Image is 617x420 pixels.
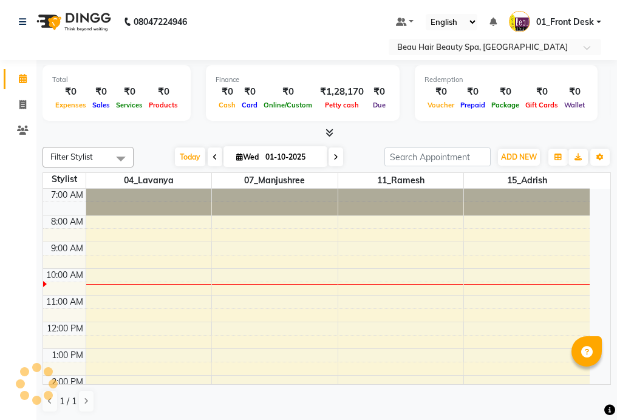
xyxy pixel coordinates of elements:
div: ₹0 [488,85,522,99]
div: 8:00 AM [49,215,86,228]
input: Search Appointment [384,147,491,166]
span: Cash [216,101,239,109]
span: 01_Front Desk [536,16,594,29]
span: 15_Adrish [464,173,590,188]
div: 9:00 AM [49,242,86,255]
span: Package [488,101,522,109]
div: 7:00 AM [49,189,86,202]
span: Gift Cards [522,101,561,109]
span: Petty cash [322,101,362,109]
span: Voucher [424,101,457,109]
div: ₹0 [457,85,488,99]
img: 01_Front Desk [509,11,530,32]
div: 10:00 AM [44,269,86,282]
span: Online/Custom [261,101,315,109]
div: 2:00 PM [49,376,86,388]
div: ₹0 [239,85,261,99]
div: 11:00 AM [44,296,86,308]
button: ADD NEW [498,149,540,166]
span: 04_Lavanya [86,173,212,188]
b: 08047224946 [134,5,187,39]
span: Wed [233,152,262,161]
span: Filter Stylist [50,152,93,161]
div: ₹0 [216,85,239,99]
span: 07_Manjushree [212,173,338,188]
div: ₹0 [146,85,181,99]
div: Stylist [43,173,86,186]
div: ₹0 [261,85,315,99]
div: Finance [216,75,390,85]
span: 1 / 1 [60,395,77,408]
div: ₹0 [89,85,113,99]
span: 11_Ramesh [338,173,464,188]
div: ₹0 [424,85,457,99]
input: 2025-10-01 [262,148,322,166]
span: Today [175,147,205,166]
div: ₹0 [52,85,89,99]
span: Services [113,101,146,109]
div: ₹1,28,170 [315,85,369,99]
span: Prepaid [457,101,488,109]
span: Sales [89,101,113,109]
div: 1:00 PM [49,349,86,362]
span: ADD NEW [501,152,537,161]
div: ₹0 [369,85,390,99]
div: ₹0 [561,85,588,99]
span: Card [239,101,261,109]
span: Wallet [561,101,588,109]
div: Total [52,75,181,85]
div: ₹0 [522,85,561,99]
img: logo [31,5,114,39]
span: Products [146,101,181,109]
span: Expenses [52,101,89,109]
span: Due [370,101,389,109]
div: Redemption [424,75,588,85]
div: ₹0 [113,85,146,99]
div: 12:00 PM [44,322,86,335]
